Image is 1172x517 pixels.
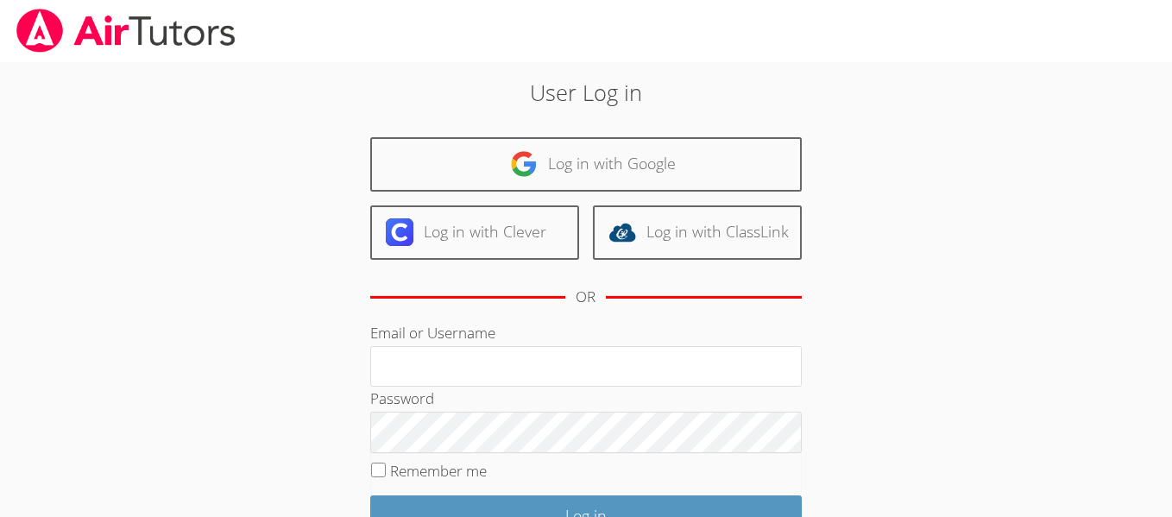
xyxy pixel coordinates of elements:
div: OR [576,285,595,310]
h2: User Log in [269,76,902,109]
a: Log in with Google [370,137,802,192]
img: google-logo-50288ca7cdecda66e5e0955fdab243c47b7ad437acaf1139b6f446037453330a.svg [510,150,538,178]
a: Log in with Clever [370,205,579,260]
label: Email or Username [370,323,495,343]
a: Log in with ClassLink [593,205,802,260]
img: classlink-logo-d6bb404cc1216ec64c9a2012d9dc4662098be43eaf13dc465df04b49fa7ab582.svg [608,218,636,246]
label: Remember me [390,461,487,481]
label: Password [370,388,434,408]
img: clever-logo-6eab21bc6e7a338710f1a6ff85c0baf02591cd810cc4098c63d3a4b26e2feb20.svg [386,218,413,246]
img: airtutors_banner-c4298cdbf04f3fff15de1276eac7730deb9818008684d7c2e4769d2f7ddbe033.png [15,9,237,53]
